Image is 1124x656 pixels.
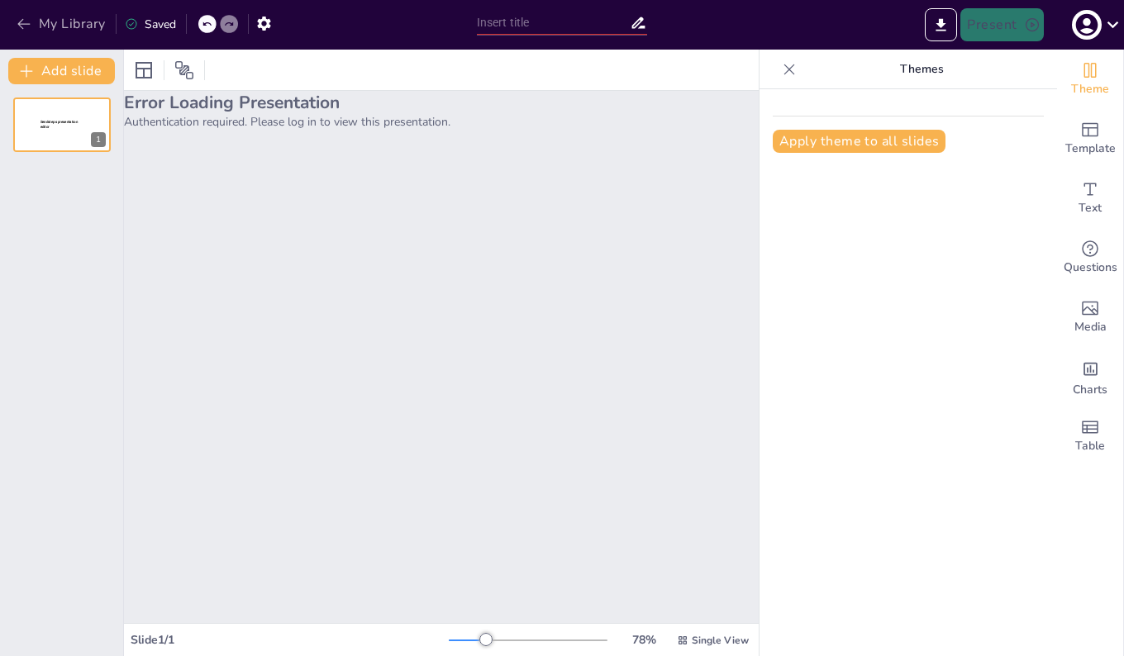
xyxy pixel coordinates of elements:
[124,114,759,130] p: Authentication required. Please log in to view this presentation.
[1057,50,1123,109] div: Change the overall theme
[803,50,1041,89] p: Themes
[131,632,449,648] div: Slide 1 / 1
[1057,109,1123,169] div: Add ready made slides
[1079,199,1102,217] span: Text
[131,57,157,83] div: Layout
[124,91,759,114] h2: Error Loading Presentation
[1057,347,1123,406] div: Add charts and graphs
[12,11,112,37] button: My Library
[1057,169,1123,228] div: Add text boxes
[40,120,78,129] span: Sendsteps presentation editor
[1057,228,1123,288] div: Get real-time input from your audience
[1074,318,1107,336] span: Media
[13,97,111,152] div: 1
[1071,80,1109,98] span: Theme
[174,60,194,80] span: Position
[624,632,664,648] div: 78 %
[477,11,631,35] input: Insert title
[960,8,1043,41] button: Present
[125,17,176,32] div: Saved
[1075,437,1105,455] span: Table
[1057,406,1123,466] div: Add a table
[1064,259,1117,277] span: Questions
[773,130,945,153] button: Apply theme to all slides
[8,58,115,84] button: Add slide
[91,132,106,147] div: 1
[925,8,957,41] button: Export to PowerPoint
[1073,381,1107,399] span: Charts
[692,634,749,647] span: Single View
[1057,288,1123,347] div: Add images, graphics, shapes or video
[1065,140,1116,158] span: Template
